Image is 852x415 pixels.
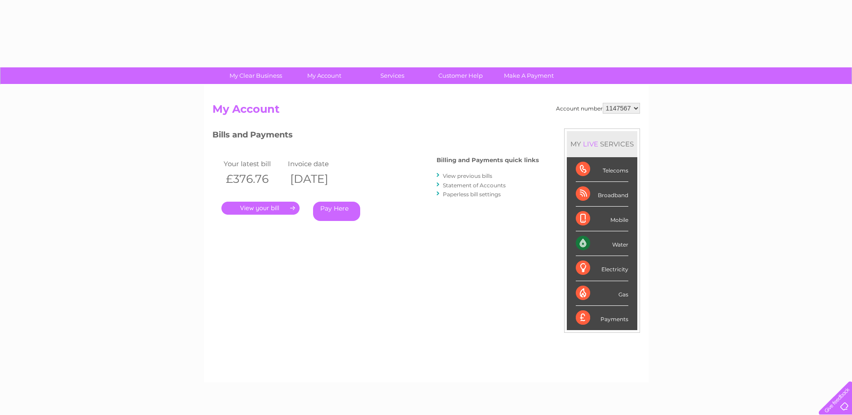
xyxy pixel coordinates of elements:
[287,67,361,84] a: My Account
[576,306,628,330] div: Payments
[212,103,640,120] h2: My Account
[576,231,628,256] div: Water
[576,182,628,207] div: Broadband
[567,131,637,157] div: MY SERVICES
[286,170,350,188] th: [DATE]
[443,182,506,189] a: Statement of Accounts
[424,67,498,84] a: Customer Help
[443,172,492,179] a: View previous bills
[313,202,360,221] a: Pay Here
[221,158,286,170] td: Your latest bill
[212,128,539,144] h3: Bills and Payments
[576,256,628,281] div: Electricity
[219,67,293,84] a: My Clear Business
[576,207,628,231] div: Mobile
[576,157,628,182] div: Telecoms
[221,170,286,188] th: £376.76
[286,158,350,170] td: Invoice date
[576,281,628,306] div: Gas
[492,67,566,84] a: Make A Payment
[355,67,429,84] a: Services
[437,157,539,163] h4: Billing and Payments quick links
[221,202,300,215] a: .
[581,140,600,148] div: LIVE
[443,191,501,198] a: Paperless bill settings
[556,103,640,114] div: Account number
